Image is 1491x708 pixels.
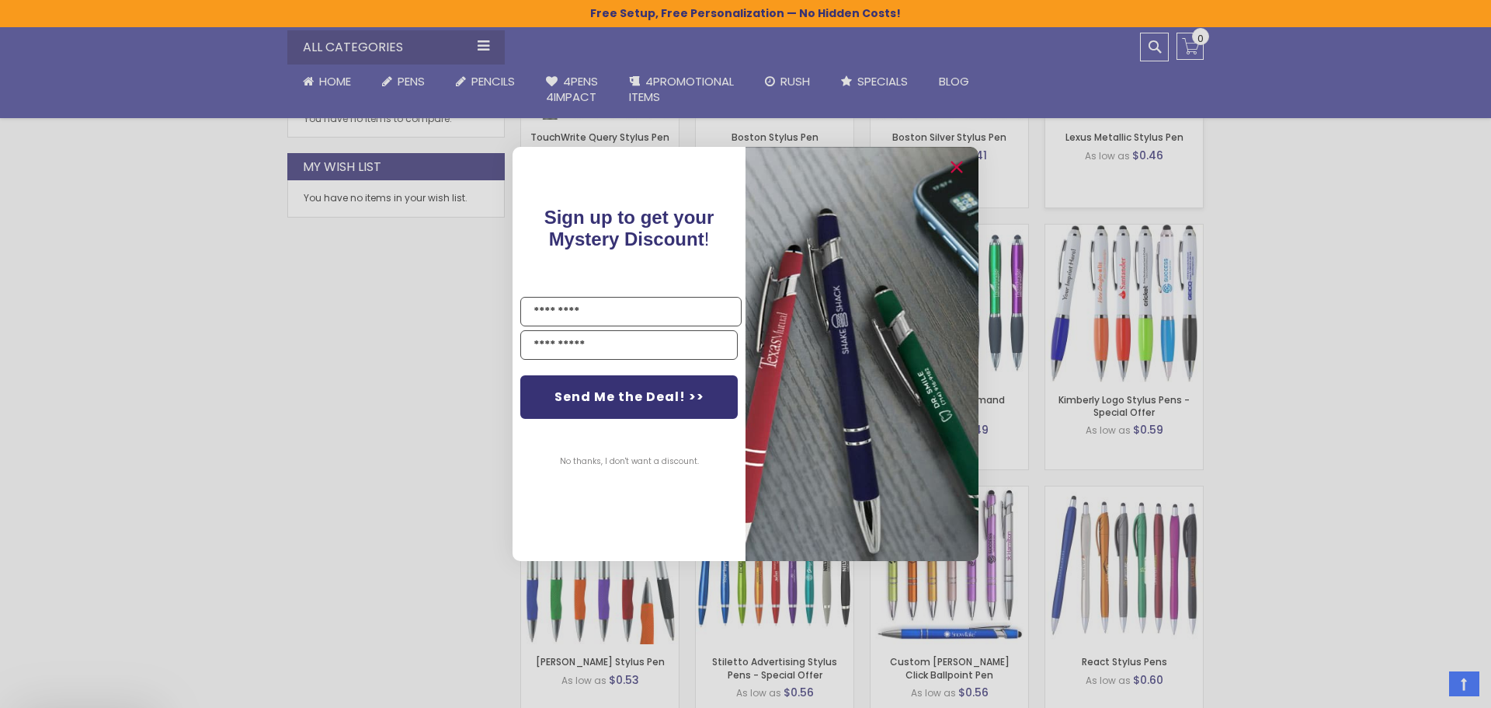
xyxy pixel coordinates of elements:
span: Sign up to get your Mystery Discount [544,207,714,249]
button: No thanks, I don't want a discount. [552,442,707,481]
img: pop-up-image [745,147,978,561]
button: Close dialog [944,155,969,180]
button: Send Me the Deal! >> [520,375,738,419]
span: ! [544,207,714,249]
